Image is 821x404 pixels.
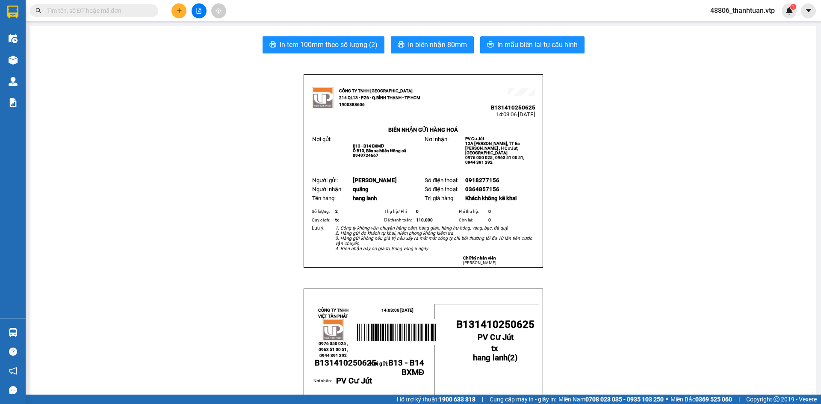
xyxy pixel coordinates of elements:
span: Hỗ trợ kỹ thuật: [397,395,475,404]
strong: 0708 023 035 - 0935 103 250 [585,396,664,403]
span: 0364857156 [465,186,499,192]
span: PV Cư Jút [465,136,484,141]
span: In tem 100mm theo số lượng (2) [280,39,378,50]
span: printer [487,41,494,49]
span: B131410250625 [491,104,535,111]
strong: CÔNG TY TNHH VIỆT TÂN PHÁT [318,308,348,318]
button: printerIn mẫu biên lai tự cấu hình [480,36,585,53]
span: PV Cư Jút [336,376,372,386]
span: Trị giá hàng: [425,195,455,201]
span: 0949724667 [353,153,378,158]
td: Phí thu hộ: [458,207,487,216]
span: 0 [488,218,491,222]
td: Thụ hộ/ Phí [383,207,415,216]
span: hang lanh [473,353,508,363]
strong: 1900 633 818 [439,396,475,403]
button: aim [211,3,226,18]
span: | [738,395,740,404]
span: quãng [353,186,369,192]
img: warehouse-icon [9,34,18,43]
span: [PERSON_NAME] [353,177,397,183]
strong: ( ) [473,344,518,363]
span: Nơi gửi: [312,136,331,142]
span: Người gửi: [312,177,338,183]
span: Lưu ý: [312,225,325,231]
span: caret-down [805,7,812,15]
span: B131410250625 [315,358,376,368]
span: message [9,386,17,394]
span: : [313,394,334,402]
span: Cung cấp máy in - giấy in: [490,395,556,404]
span: 0918277156 [465,177,499,183]
span: ⚪️ [666,398,668,401]
span: Miền Nam [558,395,664,404]
span: Số điện thoại: [425,186,458,192]
span: search [35,8,41,14]
span: 2 [510,353,515,363]
button: file-add [192,3,207,18]
button: plus [171,3,186,18]
img: logo [312,87,334,109]
span: Ô B13, Bến xe Miền Đông cũ [353,148,406,153]
span: 0976 050 025 , 0963 51 00 51, 0944 391 392 [319,341,348,358]
img: logo [322,319,344,341]
span: 0 [416,209,419,214]
span: Tên hàng: [312,195,336,201]
span: tx [335,218,339,222]
strong: CÔNG TY TNHH [GEOGRAPHIC_DATA] 214 QL13 - P.26 - Q.BÌNH THẠNH - TP HCM 1900888606 [339,88,420,107]
em: 1. Công ty không vận chuyển hàng cấm, hàng gian, hàng hư hỏng, vàng, bạc, đá quý. 2. Hàng gửi do ... [335,225,532,251]
img: warehouse-icon [9,77,18,86]
span: [PERSON_NAME] [463,260,496,265]
span: printer [398,41,405,49]
span: quãng [336,394,358,403]
img: solution-icon [9,98,18,107]
span: tx [491,344,498,353]
strong: Chữ ký nhân viên [463,256,496,260]
strong: BIÊN NHẬN GỬI HÀNG HOÁ [388,127,458,133]
sup: 1 [790,4,796,10]
img: logo-vxr [7,6,18,18]
span: aim [216,8,221,14]
td: Số lượng: [310,207,334,216]
span: 48806_thanhtuan.vtp [703,5,782,16]
span: Người nhận: [312,186,343,192]
span: 12A [PERSON_NAME], TT Ea [PERSON_NAME] , H Cư Jut, [GEOGRAPHIC_DATA] [465,141,520,155]
img: warehouse-icon [9,328,18,337]
button: printerIn tem 100mm theo số lượng (2) [263,36,384,53]
span: 2 [335,209,338,214]
span: 110.000 [416,218,433,222]
span: In mẫu biên lai tự cấu hình [497,39,578,50]
span: file-add [196,8,202,14]
span: Nơi nhận: [425,136,449,142]
span: Nơi gửi: [370,361,424,376]
span: PV Cư Jút [478,333,514,342]
span: Khách không kê khai [465,195,517,201]
span: B13 - B14 BXMĐ [388,358,424,377]
span: printer [269,41,276,49]
td: Nơi nhận: [313,377,336,394]
span: 14:03:06 [DATE] [381,308,413,313]
button: caret-down [801,3,816,18]
span: B131410250625 [456,318,535,330]
span: In biên nhận 80mm [408,39,467,50]
span: Số điện thoại: [425,177,458,183]
td: Còn lại: [458,216,487,224]
span: 1 [791,4,794,10]
strong: 0369 525 060 [695,396,732,403]
span: copyright [774,396,780,402]
span: | [482,395,483,404]
input: Tìm tên, số ĐT hoặc mã đơn [47,6,148,15]
span: plus [176,8,182,14]
span: hang lanh [353,195,377,201]
span: Miền Bắc [670,395,732,404]
span: B13 - B14 BXMĐ [353,144,384,148]
span: 0 [488,209,491,214]
span: 14:03:06 [DATE] [496,111,535,118]
span: 0976 050 025 , 0963 51 00 51, 0944 391 392 [465,155,524,165]
td: Đã thanh toán: [383,216,415,224]
img: warehouse-icon [9,56,18,65]
td: Quy cách: [310,216,334,224]
button: printerIn biên nhận 80mm [391,36,474,53]
span: notification [9,367,17,375]
img: icon-new-feature [786,7,793,15]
